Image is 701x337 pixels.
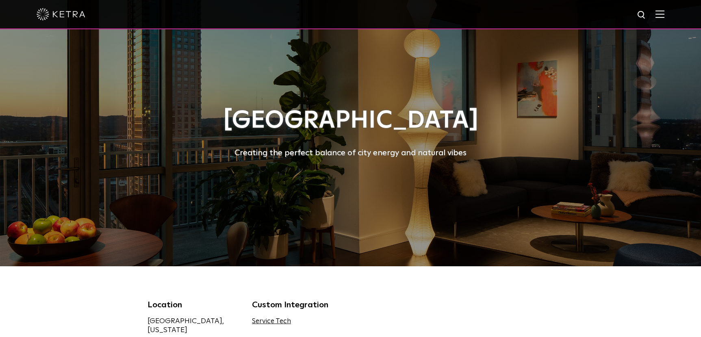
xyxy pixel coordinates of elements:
[252,318,291,325] a: Service Tech
[655,10,664,18] img: Hamburger%20Nav.svg
[637,10,647,20] img: search icon
[148,299,240,311] div: Location
[37,8,85,20] img: ketra-logo-2019-white
[148,146,554,159] div: Creating the perfect balance of city energy and natural vibes
[148,107,554,134] h1: [GEOGRAPHIC_DATA]
[252,299,345,311] div: Custom Integration
[148,317,240,335] div: [GEOGRAPHIC_DATA], [US_STATE]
